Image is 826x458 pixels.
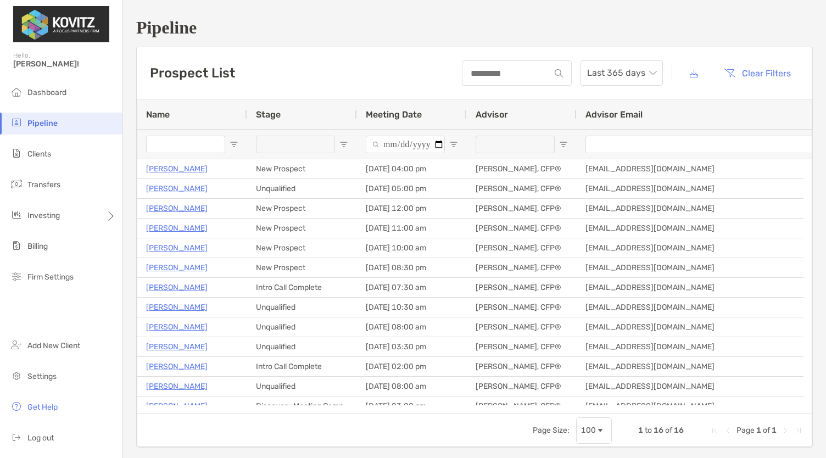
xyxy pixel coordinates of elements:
[146,162,208,176] p: [PERSON_NAME]
[467,219,577,238] div: [PERSON_NAME], CFP®
[366,109,422,120] span: Meeting Date
[247,258,357,277] div: New Prospect
[150,65,235,81] h3: Prospect List
[581,426,596,435] div: 100
[13,4,109,44] img: Zoe Logo
[256,109,281,120] span: Stage
[10,338,23,351] img: add_new_client icon
[357,219,467,238] div: [DATE] 11:00 am
[674,426,684,435] span: 16
[10,270,23,283] img: firm-settings icon
[467,278,577,297] div: [PERSON_NAME], CFP®
[146,221,208,235] a: [PERSON_NAME]
[27,242,48,251] span: Billing
[27,272,74,282] span: Firm Settings
[467,377,577,396] div: [PERSON_NAME], CFP®
[27,341,80,350] span: Add New Client
[247,396,357,416] div: Discovery Meeting Complete
[585,109,643,120] span: Advisor Email
[357,179,467,198] div: [DATE] 05:00 pm
[587,61,656,85] span: Last 365 days
[449,140,458,149] button: Open Filter Menu
[357,159,467,178] div: [DATE] 04:00 pm
[366,136,445,153] input: Meeting Date Filter Input
[357,298,467,317] div: [DATE] 10:30 am
[146,182,208,196] a: [PERSON_NAME]
[357,278,467,297] div: [DATE] 07:30 am
[146,281,208,294] a: [PERSON_NAME]
[357,377,467,396] div: [DATE] 08:00 am
[146,399,208,413] a: [PERSON_NAME]
[10,208,23,221] img: investing icon
[146,300,208,314] a: [PERSON_NAME]
[247,159,357,178] div: New Prospect
[576,417,612,444] div: Page Size
[794,426,803,435] div: Last Page
[716,61,799,85] button: Clear Filters
[467,337,577,356] div: [PERSON_NAME], CFP®
[357,258,467,277] div: [DATE] 08:30 pm
[27,372,57,381] span: Settings
[645,426,652,435] span: to
[10,147,23,160] img: clients icon
[146,261,208,275] a: [PERSON_NAME]
[476,109,508,120] span: Advisor
[638,426,643,435] span: 1
[146,136,225,153] input: Name Filter Input
[559,140,568,149] button: Open Filter Menu
[247,219,357,238] div: New Prospect
[146,109,170,120] span: Name
[357,357,467,376] div: [DATE] 02:00 pm
[357,396,467,416] div: [DATE] 03:00 pm
[736,426,755,435] span: Page
[27,433,54,443] span: Log out
[146,320,208,334] p: [PERSON_NAME]
[763,426,770,435] span: of
[27,88,66,97] span: Dashboard
[247,278,357,297] div: Intro Call Complete
[146,360,208,373] a: [PERSON_NAME]
[10,239,23,252] img: billing icon
[467,179,577,198] div: [PERSON_NAME], CFP®
[10,431,23,444] img: logout icon
[146,340,208,354] a: [PERSON_NAME]
[467,298,577,317] div: [PERSON_NAME], CFP®
[467,396,577,416] div: [PERSON_NAME], CFP®
[756,426,761,435] span: 1
[772,426,777,435] span: 1
[665,426,672,435] span: of
[654,426,663,435] span: 16
[10,85,23,98] img: dashboard icon
[13,59,116,69] span: [PERSON_NAME]!
[146,241,208,255] a: [PERSON_NAME]
[247,179,357,198] div: Unqualified
[467,258,577,277] div: [PERSON_NAME], CFP®
[357,238,467,258] div: [DATE] 10:00 am
[146,379,208,393] a: [PERSON_NAME]
[247,337,357,356] div: Unqualified
[247,357,357,376] div: Intro Call Complete
[247,238,357,258] div: New Prospect
[27,403,58,412] span: Get Help
[533,426,570,435] div: Page Size:
[247,199,357,218] div: New Prospect
[27,149,51,159] span: Clients
[467,199,577,218] div: [PERSON_NAME], CFP®
[467,357,577,376] div: [PERSON_NAME], CFP®
[247,377,357,396] div: Unqualified
[146,202,208,215] a: [PERSON_NAME]
[136,18,813,38] h1: Pipeline
[357,317,467,337] div: [DATE] 08:00 am
[10,369,23,382] img: settings icon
